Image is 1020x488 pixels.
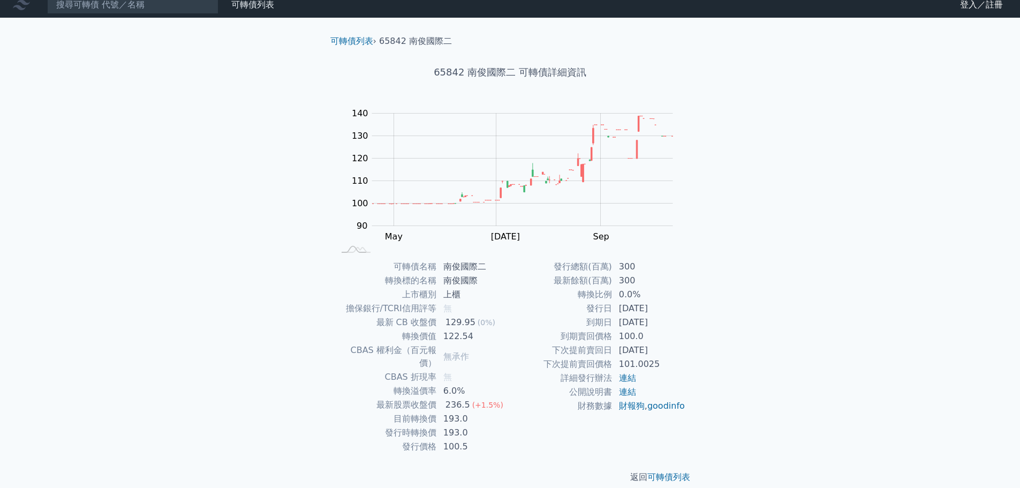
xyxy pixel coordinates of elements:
[352,176,368,186] tspan: 110
[335,440,437,454] td: 發行價格
[443,399,472,411] div: 236.5
[472,401,503,409] span: (+1.5%)
[437,412,510,426] td: 193.0
[619,373,636,383] a: 連結
[322,65,699,80] h1: 65842 南俊國際二 可轉債詳細資訊
[510,385,613,399] td: 公開說明書
[613,399,686,413] td: ,
[510,371,613,385] td: 詳細發行辦法
[335,288,437,302] td: 上市櫃別
[647,472,690,482] a: 可轉債列表
[437,274,510,288] td: 南俊國際
[510,274,613,288] td: 最新餘額(百萬)
[437,426,510,440] td: 193.0
[335,343,437,370] td: CBAS 權利金（百元報價）
[613,357,686,371] td: 101.0025
[437,288,510,302] td: 上櫃
[437,440,510,454] td: 100.5
[510,357,613,371] td: 下次提前賣回價格
[613,260,686,274] td: 300
[335,426,437,440] td: 發行時轉換價
[352,153,368,163] tspan: 120
[510,288,613,302] td: 轉換比例
[357,221,367,231] tspan: 90
[437,329,510,343] td: 122.54
[385,231,403,242] tspan: May
[613,329,686,343] td: 100.0
[510,302,613,316] td: 發行日
[613,343,686,357] td: [DATE]
[619,401,645,411] a: 財報狗
[613,302,686,316] td: [DATE]
[510,316,613,329] td: 到期日
[379,35,452,48] li: 65842 南俊國際二
[510,399,613,413] td: 財務數據
[647,401,685,411] a: goodinfo
[593,231,609,242] tspan: Sep
[335,316,437,329] td: 最新 CB 收盤價
[335,302,437,316] td: 擔保銀行/TCRI信用評等
[443,316,478,329] div: 129.95
[335,260,437,274] td: 可轉債名稱
[335,370,437,384] td: CBAS 折現率
[330,36,373,46] a: 可轉債列表
[491,231,520,242] tspan: [DATE]
[352,131,368,141] tspan: 130
[510,329,613,343] td: 到期賣回價格
[437,260,510,274] td: 南俊國際二
[443,351,469,362] span: 無承作
[443,303,452,313] span: 無
[322,471,699,484] p: 返回
[330,35,376,48] li: ›
[335,398,437,412] td: 最新股票收盤價
[352,198,368,208] tspan: 100
[510,343,613,357] td: 下次提前賣回日
[335,412,437,426] td: 目前轉換價
[335,384,437,398] td: 轉換溢價率
[613,288,686,302] td: 0.0%
[478,318,495,327] span: (0%)
[335,274,437,288] td: 轉換標的名稱
[335,329,437,343] td: 轉換價值
[613,274,686,288] td: 300
[443,372,452,382] span: 無
[352,108,368,118] tspan: 140
[437,384,510,398] td: 6.0%
[510,260,613,274] td: 發行總額(百萬)
[619,387,636,397] a: 連結
[346,108,689,264] g: Chart
[613,316,686,329] td: [DATE]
